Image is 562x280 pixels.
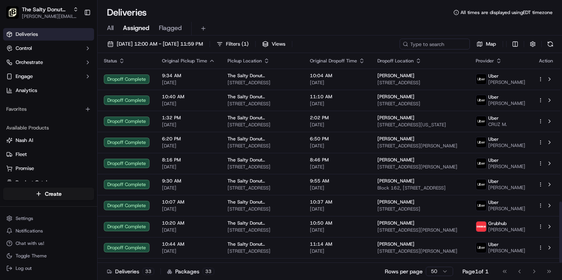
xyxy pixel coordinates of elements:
span: [DATE] [162,227,215,233]
span: Uber [488,241,499,248]
span: 10:44 AM [162,241,215,247]
span: [STREET_ADDRESS] [377,206,463,212]
span: [DATE] [310,101,365,107]
span: [DATE] 12:00 AM - [DATE] 11:59 PM [117,41,203,48]
span: The Salty Donut ([PERSON_NAME]) [22,5,70,13]
span: [PERSON_NAME] [377,157,414,163]
span: ( 1 ) [242,41,249,48]
span: [PERSON_NAME] [377,241,414,247]
button: Create [3,188,94,200]
span: 6:20 PM [162,136,215,142]
span: Engage [16,73,33,80]
a: Nash AI [6,137,91,144]
p: Rows per page [385,268,423,275]
img: uber-new-logo.jpeg [476,74,486,84]
span: The Salty Donut ([PERSON_NAME]) [228,178,297,184]
span: Control [16,45,32,52]
span: Nash AI [16,137,33,144]
a: Deliveries [3,28,94,41]
span: [DATE] [310,164,365,170]
span: [DATE] [162,164,215,170]
span: Orchestrate [16,59,43,66]
a: Fleet [6,151,91,158]
span: The Salty Donut ([PERSON_NAME]) [228,157,297,163]
span: [STREET_ADDRESS] [228,122,297,128]
span: [PERSON_NAME] [377,220,414,226]
span: The Salty Donut ([PERSON_NAME]) [228,94,297,100]
span: Uber [488,94,499,100]
span: [DATE] [310,248,365,254]
span: [DATE] [162,185,215,191]
img: uber-new-logo.jpeg [476,200,486,211]
span: 11:14 AM [310,241,365,247]
span: [PERSON_NAME] [377,73,414,79]
span: Promise [16,165,34,172]
span: Product Catalog [16,179,53,186]
button: Fleet [3,148,94,161]
span: Map [486,41,496,48]
span: 11:10 AM [310,94,365,100]
input: Type to search [400,39,470,50]
span: Filters [226,41,249,48]
img: uber-new-logo.jpeg [476,116,486,126]
span: The Salty Donut ([PERSON_NAME]) [228,262,297,268]
button: Promise [3,162,94,175]
span: [STREET_ADDRESS] [228,101,297,107]
span: [PERSON_NAME] [377,94,414,100]
span: [STREET_ADDRESS] [228,164,297,170]
button: Refresh [545,39,556,50]
button: Chat with us! [3,238,94,249]
span: [DATE] [162,143,215,149]
span: 9:55 AM [310,178,365,184]
span: Uber [488,115,499,121]
span: [STREET_ADDRESS][PERSON_NAME] [377,248,463,254]
button: Settings [3,213,94,224]
button: Nash AI [3,134,94,147]
span: The Salty Donut ([PERSON_NAME]) [228,136,297,142]
button: Log out [3,263,94,274]
button: Map [473,39,500,50]
span: [DATE] [162,248,215,254]
span: [PERSON_NAME][EMAIL_ADDRESS][DOMAIN_NAME] [22,13,78,19]
button: Filters(1) [213,39,252,50]
span: Views [272,41,285,48]
span: 10:07 AM [162,199,215,205]
img: uber-new-logo.jpeg [476,179,486,190]
span: All [107,23,114,33]
button: Views [259,39,289,50]
span: The Salty Donut ([PERSON_NAME]) [228,73,297,79]
span: Flagged [159,23,182,33]
span: [STREET_ADDRESS] [228,206,297,212]
span: Uber [488,178,499,184]
span: [PERSON_NAME] [488,184,525,191]
span: [STREET_ADDRESS] [228,143,297,149]
span: [STREET_ADDRESS] [377,101,463,107]
span: Uber [488,199,499,206]
div: Favorites [3,103,94,115]
button: Notifications [3,225,94,236]
span: [PERSON_NAME] [488,142,525,149]
img: uber-new-logo.jpeg [476,137,486,147]
div: Deliveries [107,268,154,275]
img: uber-new-logo.jpeg [476,158,486,168]
span: [PERSON_NAME] [488,206,525,212]
span: [STREET_ADDRESS] [228,227,297,233]
span: [PERSON_NAME] [377,178,414,184]
h1: Deliveries [107,6,147,19]
span: Uber [488,73,499,79]
span: [PERSON_NAME] [377,199,414,205]
span: [DATE] [310,80,365,86]
span: Status [104,58,117,64]
span: [PERSON_NAME] by Wedgewood Weddings [377,262,463,268]
span: Dropoff Location [377,58,414,64]
button: Product Catalog [3,176,94,189]
span: 9:34 AM [162,73,215,79]
span: Assigned [123,23,149,33]
span: [PERSON_NAME] [488,227,525,233]
span: [DATE] [162,80,215,86]
span: 2:02 PM [310,115,365,121]
img: uber-new-logo.jpeg [476,95,486,105]
span: [STREET_ADDRESS][PERSON_NAME] [377,227,463,233]
span: 1:32 PM [162,115,215,121]
button: The Salty Donut (Tennyson)The Salty Donut ([PERSON_NAME])[PERSON_NAME][EMAIL_ADDRESS][DOMAIN_NAME] [3,3,81,22]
